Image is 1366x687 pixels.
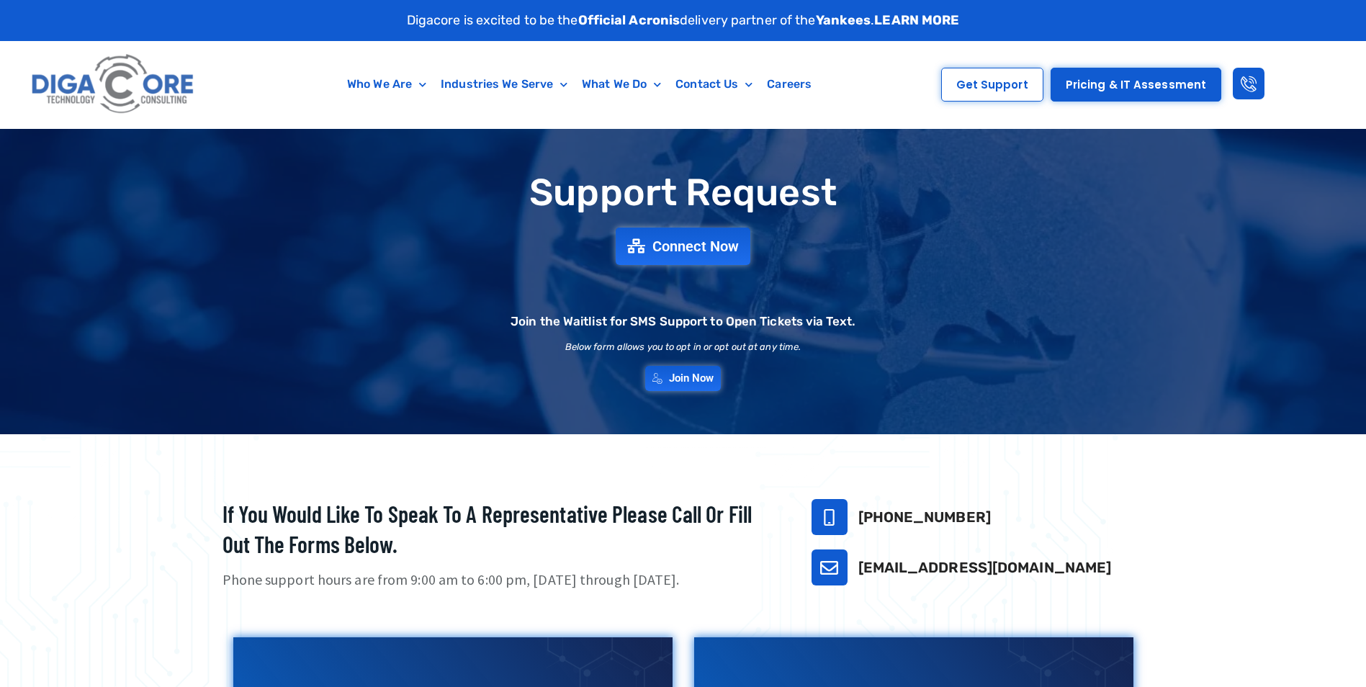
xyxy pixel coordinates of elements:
[645,366,722,391] a: Join Now
[578,12,680,28] strong: Official Acronis
[1066,79,1206,90] span: Pricing & IT Assessment
[565,342,801,351] h2: Below form allows you to opt in or opt out at any time.
[340,68,433,101] a: Who We Are
[668,68,760,101] a: Contact Us
[669,373,714,384] span: Join Now
[27,48,199,121] img: Digacore logo 1
[223,570,776,591] p: Phone support hours are from 9:00 am to 6:00 pm, [DATE] through [DATE].
[187,172,1180,213] h1: Support Request
[433,68,575,101] a: Industries We Serve
[652,239,739,253] span: Connect Now
[858,559,1112,576] a: [EMAIL_ADDRESS][DOMAIN_NAME]
[511,315,855,328] h2: Join the Waitlist for SMS Support to Open Tickets via Text.
[941,68,1043,102] a: Get Support
[812,549,848,585] a: support@digacore.com
[407,11,960,30] p: Digacore is excited to be the delivery partner of the .
[269,68,890,101] nav: Menu
[812,499,848,535] a: 732-646-5725
[858,508,991,526] a: [PHONE_NUMBER]
[575,68,668,101] a: What We Do
[223,499,776,559] h2: If you would like to speak to a representative please call or fill out the forms below.
[956,79,1028,90] span: Get Support
[1051,68,1221,102] a: Pricing & IT Assessment
[616,228,750,265] a: Connect Now
[760,68,819,101] a: Careers
[874,12,959,28] a: LEARN MORE
[816,12,871,28] strong: Yankees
